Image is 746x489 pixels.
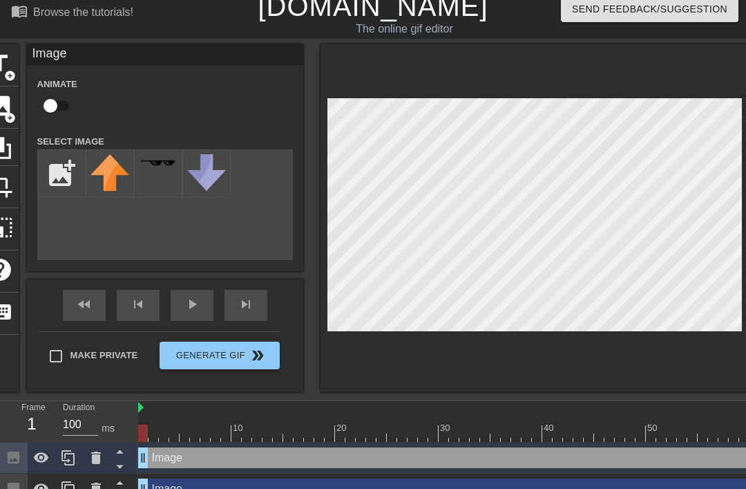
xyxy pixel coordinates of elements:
div: Image [27,45,303,66]
div: 30 [440,422,452,436]
div: 40 [544,422,556,436]
span: add_circle [4,113,16,124]
img: upvote.png [90,155,129,192]
img: downvote.png [187,155,226,192]
span: drag_handle [136,452,150,465]
div: 20 [336,422,349,436]
span: double_arrow [249,348,266,365]
img: deal-with-it.png [139,160,178,167]
span: play_arrow [184,297,200,313]
span: add_circle [4,71,16,82]
span: Send Feedback/Suggestion [572,1,727,19]
label: Duration [63,405,95,413]
span: menu_book [11,3,28,20]
div: Frame [11,402,52,442]
span: Generate Gif [165,348,274,365]
label: Select Image [37,136,105,149]
span: skip_previous [130,297,146,313]
span: skip_next [238,297,254,313]
div: ms [102,422,115,436]
div: Browse the tutorials! [33,7,133,19]
div: 10 [233,422,245,436]
a: Browse the tutorials! [11,3,133,25]
label: Animate [37,78,77,92]
span: Make Private [70,349,138,363]
div: The online gif editor [256,21,553,38]
span: fast_rewind [76,297,93,313]
div: 50 [647,422,660,436]
button: Generate Gif [160,342,279,370]
div: 1 [21,412,42,437]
